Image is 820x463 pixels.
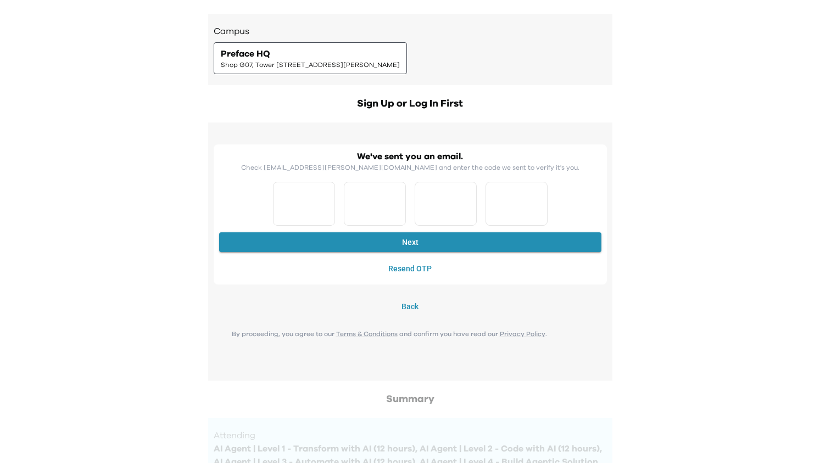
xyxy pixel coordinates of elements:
[214,25,607,38] h3: Campus
[357,150,463,163] h2: We've sent you an email.
[214,297,607,317] button: Back
[208,96,612,111] h2: Sign Up or Log In First
[486,182,548,226] input: Please enter OTP character 4
[219,259,601,279] button: Resend OTP
[214,330,565,338] p: By proceeding, you agree to our and confirm you have read our .
[344,182,406,226] input: Please enter OTP character 2
[241,163,579,172] p: Check [EMAIL_ADDRESS][PERSON_NAME][DOMAIN_NAME] and enter the code we sent to verify it's you.
[273,182,335,226] input: Please enter OTP character 1
[221,60,400,69] span: Shop G07, Tower [STREET_ADDRESS][PERSON_NAME]
[221,47,270,60] span: Preface HQ
[500,331,545,337] a: Privacy Policy
[336,331,398,337] a: Terms & Conditions
[415,182,477,226] input: Please enter OTP character 3
[219,232,601,253] button: Next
